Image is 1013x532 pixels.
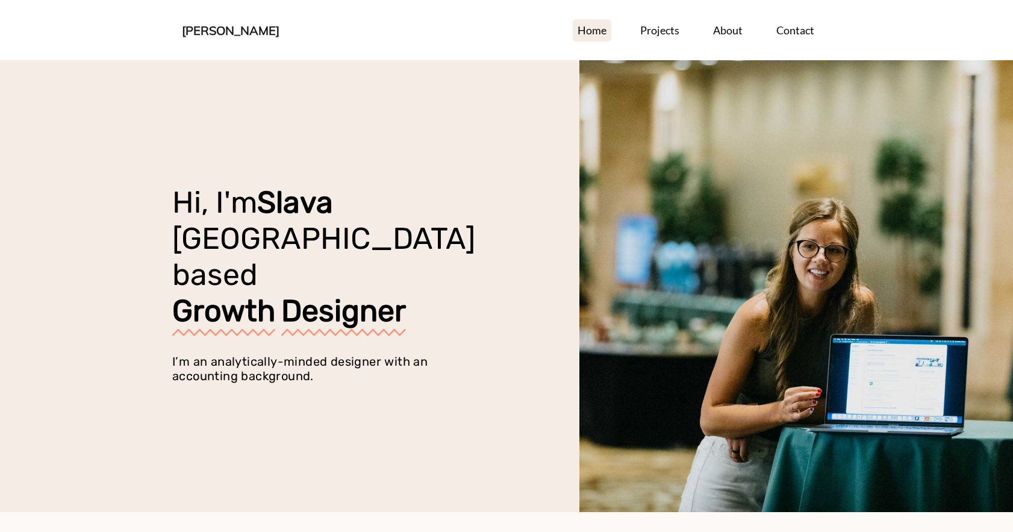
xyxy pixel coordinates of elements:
a: Projects [635,19,684,42]
strong: Designer [281,293,406,329]
h1: Hi, I'm [GEOGRAPHIC_DATA] based [172,184,497,336]
a: Home [573,19,611,42]
img: Slava Kovalska [579,60,1013,512]
h2: I’m an analytically-minded designer with an accounting background. [172,354,465,383]
strong: Slava [257,184,333,221]
strong: Growth [172,293,275,329]
a: [PERSON_NAME] [182,20,279,41]
img: squiggle [281,329,406,336]
img: squiggle [172,329,275,336]
a: About [708,19,747,42]
a: Contact [771,19,819,42]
